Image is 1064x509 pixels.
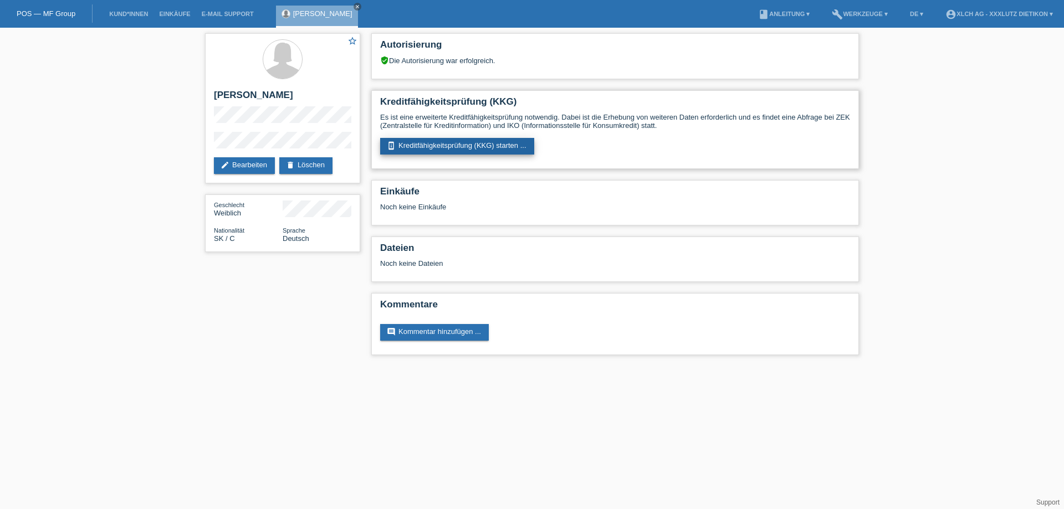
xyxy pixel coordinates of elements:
[104,11,154,17] a: Kund*innen
[17,9,75,18] a: POS — MF Group
[154,11,196,17] a: Einkäufe
[380,259,719,268] div: Noch keine Dateien
[380,299,850,316] h2: Kommentare
[380,56,850,65] div: Die Autorisierung war erfolgreich.
[354,3,361,11] a: close
[380,56,389,65] i: verified_user
[347,36,357,48] a: star_border
[293,9,352,18] a: [PERSON_NAME]
[753,11,815,17] a: bookAnleitung ▾
[380,324,489,341] a: commentKommentar hinzufügen ...
[387,141,396,150] i: perm_device_information
[380,186,850,203] h2: Einkäufe
[945,9,956,20] i: account_circle
[221,161,229,169] i: edit
[380,96,850,113] h2: Kreditfähigkeitsprüfung (KKG)
[380,243,850,259] h2: Dateien
[214,200,283,217] div: Weiblich
[283,227,305,234] span: Sprache
[279,157,332,174] a: deleteLöschen
[758,9,769,20] i: book
[355,4,360,9] i: close
[1036,498,1060,506] a: Support
[904,11,929,17] a: DE ▾
[826,11,893,17] a: buildWerkzeuge ▾
[214,202,244,208] span: Geschlecht
[940,11,1058,17] a: account_circleXLCH AG - XXXLutz Dietikon ▾
[214,234,235,243] span: Slowakei / C / 22.03.2008
[196,11,259,17] a: E-Mail Support
[832,9,843,20] i: build
[380,138,534,155] a: perm_device_informationKreditfähigkeitsprüfung (KKG) starten ...
[286,161,295,169] i: delete
[214,227,244,234] span: Nationalität
[387,327,396,336] i: comment
[283,234,309,243] span: Deutsch
[214,157,275,174] a: editBearbeiten
[380,203,850,219] div: Noch keine Einkäufe
[380,39,850,56] h2: Autorisierung
[347,36,357,46] i: star_border
[214,90,351,106] h2: [PERSON_NAME]
[380,113,850,130] p: Es ist eine erweiterte Kreditfähigkeitsprüfung notwendig. Dabei ist die Erhebung von weiteren Dat...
